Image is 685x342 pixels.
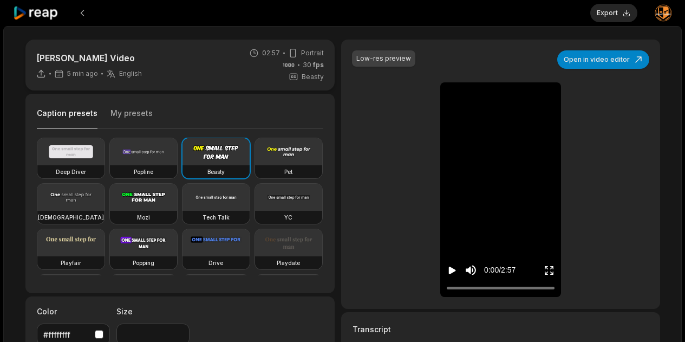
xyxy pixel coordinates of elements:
span: 30 [303,60,324,70]
span: English [119,69,142,78]
button: My presets [110,108,153,128]
h3: Playfair [61,259,81,267]
h3: Transcript [353,324,648,335]
button: Open in video editor [557,50,649,69]
button: Mute sound [464,263,478,277]
button: Caption presets [37,108,97,129]
h3: Popping [133,259,154,267]
h3: Pet [284,167,292,176]
button: Play video [447,260,458,280]
h3: Popline [134,167,153,176]
span: fps [313,61,324,69]
p: [PERSON_NAME] Video [36,51,142,64]
div: Low-res preview [356,54,411,63]
h3: [DEMOGRAPHIC_DATA] [38,213,104,222]
h3: YC [284,213,292,222]
span: Beasty [302,72,324,82]
h3: Drive [208,259,223,267]
button: Enter Fullscreen [544,260,554,280]
div: #ffffffff [43,329,90,340]
span: 02:57 [262,48,280,58]
h3: Playdate [277,259,300,267]
h3: Tech Talk [203,213,230,222]
h3: Deep Diver [56,167,86,176]
div: 0:00 / 2:57 [484,264,516,276]
label: Color [37,306,110,317]
h3: Mozi [137,213,150,222]
label: Size [116,306,190,317]
button: Export [590,4,637,22]
span: 5 min ago [67,69,98,78]
h3: Beasty [207,167,225,176]
span: Portrait [301,48,324,58]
